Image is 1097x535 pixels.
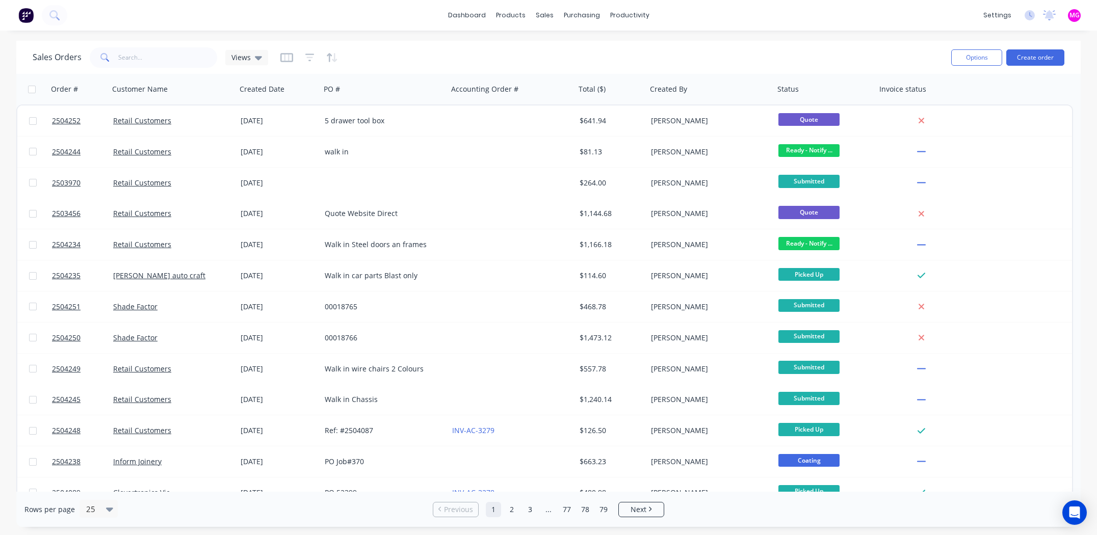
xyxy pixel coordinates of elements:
[113,208,171,218] a: Retail Customers
[52,333,81,343] span: 2504250
[325,271,438,281] div: Walk in car parts Blast only
[580,364,640,374] div: $557.78
[605,8,655,23] div: productivity
[241,116,317,126] div: [DATE]
[778,361,840,373] span: Submitted
[325,302,438,312] div: 00018765
[580,116,640,126] div: $641.94
[541,502,556,517] a: Jump forward
[113,147,171,156] a: Retail Customers
[324,84,340,94] div: PO #
[651,178,764,188] div: [PERSON_NAME]
[778,237,840,250] span: Ready - Notify ...
[777,84,799,94] div: Status
[651,302,764,312] div: [PERSON_NAME]
[113,394,171,404] a: Retail Customers
[113,178,171,188] a: Retail Customers
[52,291,113,322] a: 2504251
[52,105,113,136] a: 2504252
[325,147,438,157] div: walk in
[580,425,640,436] div: $126.50
[325,208,438,219] div: Quote Website Direct
[113,302,158,311] a: Shade Factor
[24,504,75,515] span: Rows per page
[325,457,438,467] div: PO Job#370
[325,116,438,126] div: 5 drawer tool box
[52,147,81,157] span: 2504244
[52,178,81,188] span: 2503970
[52,488,81,498] span: 2504089
[52,384,113,415] a: 2504245
[444,504,473,515] span: Previous
[231,52,251,63] span: Views
[241,239,317,250] div: [DATE]
[433,504,478,515] a: Previous page
[778,485,840,498] span: Picked Up
[113,425,171,435] a: Retail Customers
[52,415,113,446] a: 2504248
[113,333,158,342] a: Shade Factor
[778,454,840,467] span: Coating
[778,392,840,405] span: Submitted
[325,425,438,436] div: Ref: #2504087
[580,271,640,281] div: $114.60
[778,330,840,343] span: Submitted
[52,302,81,312] span: 2504251
[651,394,764,405] div: [PERSON_NAME]
[580,394,640,405] div: $1,240.14
[452,488,494,497] a: INV-AC-3278
[452,425,494,435] a: INV-AC-3279
[52,477,113,508] a: 2504089
[443,8,491,23] a: dashboard
[241,178,317,188] div: [DATE]
[33,52,82,62] h1: Sales Orders
[241,457,317,467] div: [DATE]
[531,8,559,23] div: sales
[978,8,1016,23] div: settings
[559,502,574,517] a: Page 77
[580,239,640,250] div: $1,166.18
[52,137,113,167] a: 2504244
[578,502,593,517] a: Page 78
[52,198,113,229] a: 2503456
[879,84,926,94] div: Invoice status
[651,457,764,467] div: [PERSON_NAME]
[429,502,668,517] ul: Pagination
[113,364,171,373] a: Retail Customers
[951,49,1002,66] button: Options
[52,446,113,477] a: 2504238
[52,425,81,436] span: 2504248
[631,504,646,515] span: Next
[778,113,840,126] span: Quote
[523,502,538,517] a: Page 3
[52,394,81,405] span: 2504245
[52,364,81,374] span: 2504249
[113,488,170,497] a: Clevertronics Vic
[52,271,81,281] span: 2504235
[651,239,764,250] div: [PERSON_NAME]
[52,457,81,467] span: 2504238
[596,502,611,517] a: Page 79
[325,333,438,343] div: 00018766
[113,457,162,466] a: Inform Joinery
[241,364,317,374] div: [DATE]
[241,302,317,312] div: [DATE]
[241,425,317,436] div: [DATE]
[113,116,171,125] a: Retail Customers
[241,333,317,343] div: [DATE]
[18,8,34,23] img: Factory
[778,299,840,312] span: Submitted
[325,239,438,250] div: Walk in Steel doors an frames
[113,271,205,280] a: [PERSON_NAME] auto craft
[619,504,664,515] a: Next page
[52,168,113,198] a: 2503970
[325,364,438,374] div: Walk in wire chairs 2 Colours
[580,488,640,498] div: $480.98
[52,260,113,291] a: 2504235
[1006,49,1064,66] button: Create order
[52,229,113,260] a: 2504234
[580,333,640,343] div: $1,473.12
[241,271,317,281] div: [DATE]
[580,147,640,157] div: $81.13
[241,208,317,219] div: [DATE]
